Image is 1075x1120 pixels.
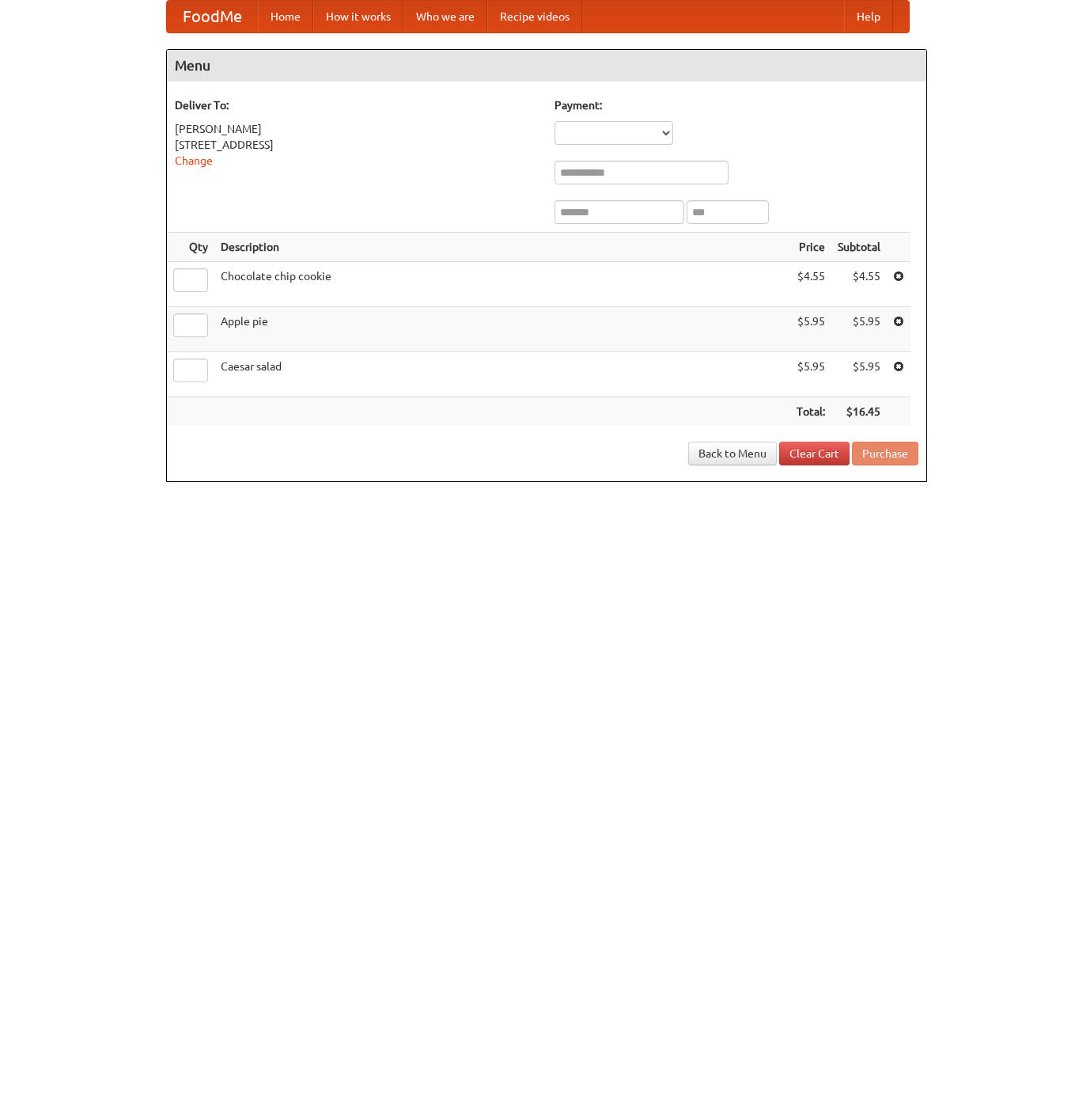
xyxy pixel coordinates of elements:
[175,137,539,153] div: [STREET_ADDRESS]
[167,233,214,262] th: Qty
[790,397,831,427] th: Total:
[175,121,539,137] div: [PERSON_NAME]
[688,442,777,465] a: Back to Menu
[487,1,582,32] a: Recipe videos
[790,352,831,397] td: $5.95
[313,1,403,32] a: How it works
[258,1,313,32] a: Home
[403,1,487,32] a: Who we are
[790,233,831,262] th: Price
[831,233,887,262] th: Subtotal
[831,352,887,397] td: $5.95
[844,1,893,32] a: Help
[831,262,887,307] td: $4.55
[831,307,887,352] td: $5.95
[790,262,831,307] td: $4.55
[175,154,213,167] a: Change
[175,97,539,113] h5: Deliver To:
[790,307,831,352] td: $5.95
[555,97,918,113] h5: Payment:
[779,442,850,465] a: Clear Cart
[167,50,926,82] h4: Menu
[831,397,887,427] th: $16.45
[167,1,258,32] a: FoodMe
[852,442,918,465] button: Purchase
[214,352,790,397] td: Caesar salad
[214,233,790,262] th: Description
[214,262,790,307] td: Chocolate chip cookie
[214,307,790,352] td: Apple pie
